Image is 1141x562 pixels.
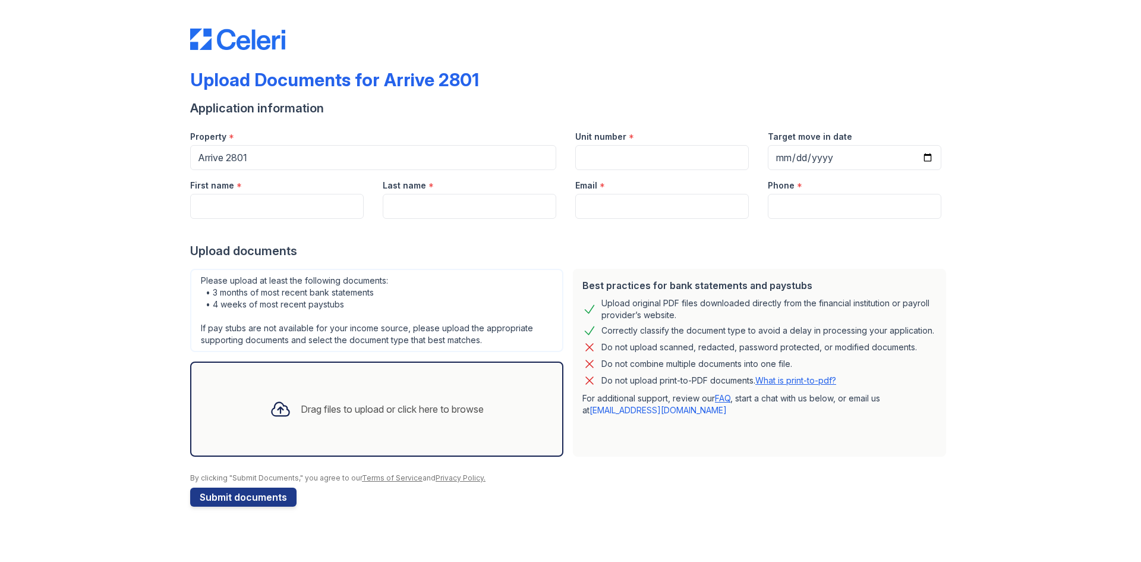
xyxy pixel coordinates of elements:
div: Upload original PDF files downloaded directly from the financial institution or payroll provider’... [601,297,937,321]
a: [EMAIL_ADDRESS][DOMAIN_NAME] [590,405,727,415]
label: Phone [768,180,795,191]
label: Unit number [575,131,626,143]
p: Do not upload print-to-PDF documents. [601,375,836,387]
label: Email [575,180,597,191]
a: FAQ [715,393,730,403]
a: Privacy Policy. [436,473,486,482]
div: Please upload at least the following documents: • 3 months of most recent bank statements • 4 wee... [190,269,563,352]
label: Last name [383,180,426,191]
div: Do not combine multiple documents into one file. [601,357,792,371]
img: CE_Logo_Blue-a8612792a0a2168367f1c8372b55b34899dd931a85d93a1a3d3e32e68fde9ad4.png [190,29,285,50]
div: Correctly classify the document type to avoid a delay in processing your application. [601,324,934,338]
label: First name [190,180,234,191]
a: What is print-to-pdf? [755,375,836,385]
div: Drag files to upload or click here to browse [301,402,484,416]
div: Upload documents [190,243,951,259]
div: Upload Documents for Arrive 2801 [190,69,479,90]
a: Terms of Service [362,473,423,482]
label: Target move in date [768,131,852,143]
label: Property [190,131,226,143]
p: For additional support, review our , start a chat with us below, or email us at [582,393,937,416]
div: Do not upload scanned, redacted, password protected, or modified documents. [601,340,917,354]
div: Best practices for bank statements and paystubs [582,278,937,293]
div: Application information [190,100,951,117]
button: Submit documents [190,488,297,507]
div: By clicking "Submit Documents," you agree to our and [190,473,951,483]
